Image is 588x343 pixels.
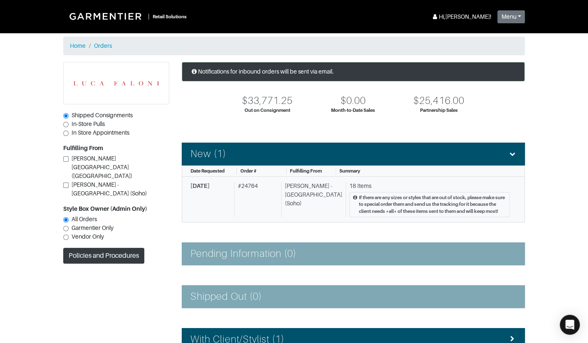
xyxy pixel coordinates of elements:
div: Month-to-Date Sales [331,107,375,114]
span: Date Requested [190,168,225,173]
small: Retail Solutions [153,14,187,19]
div: | [148,12,149,21]
span: Summary [339,168,360,173]
input: In Store Appointments [63,131,69,136]
div: Partnership Sales [420,107,458,114]
h4: Shipped Out (0) [190,291,262,303]
img: Garmentier [65,8,148,24]
input: [PERSON_NAME] - [GEOGRAPHIC_DATA] (Soho) [63,183,69,188]
div: [PERSON_NAME] - [GEOGRAPHIC_DATA] (Soho) [281,182,342,217]
span: Fulfilling From [290,168,322,173]
label: Fulfilling From [63,144,103,153]
div: Open Intercom Messenger [560,315,580,335]
button: Policies and Procedures [63,248,144,264]
span: Garmentier Only [72,225,114,231]
input: [PERSON_NAME][GEOGRAPHIC_DATA] ([GEOGRAPHIC_DATA]) [63,156,69,162]
label: Style Box Owner (Admin Only) [63,205,147,213]
h4: New (1) [190,148,226,160]
div: Hi, [PERSON_NAME] ! [431,12,491,21]
span: All Orders [72,216,97,222]
input: Garmentier Only [63,226,69,231]
a: Home [70,42,86,49]
a: Orders [94,42,112,49]
div: $0.00 [340,95,366,107]
span: Order # [240,168,256,173]
span: In-Store Pulls [72,121,105,127]
div: If there are any sizes or styles that are out of stock, please make sure to special order them an... [359,194,506,215]
input: All Orders [63,217,69,222]
input: In-Store Pulls [63,122,69,127]
span: Vendor Only [72,233,104,240]
button: Menu [497,10,525,23]
span: In Store Appointments [72,129,129,136]
a: |Retail Solutions [63,7,190,26]
img: ZM8orxK6yBQhfsfFzGBST1Bc.png [64,62,169,104]
input: Vendor Only [63,234,69,240]
h4: Pending Information (0) [190,248,296,260]
div: 18 Items [349,182,510,190]
span: Shipped Consignments [72,112,133,118]
span: [PERSON_NAME][GEOGRAPHIC_DATA] ([GEOGRAPHIC_DATA]) [72,155,132,179]
div: # 24764 [234,182,278,217]
div: Out on Consignment [245,107,290,114]
span: [PERSON_NAME] - [GEOGRAPHIC_DATA] (Soho) [72,181,147,197]
input: Shipped Consignments [63,113,69,118]
div: Notifications for inbound orders will be sent via email. [182,62,525,81]
nav: breadcrumb [63,37,525,55]
div: $25,416.00 [413,95,464,107]
span: [DATE] [190,183,210,189]
div: $33,771.25 [242,95,293,107]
